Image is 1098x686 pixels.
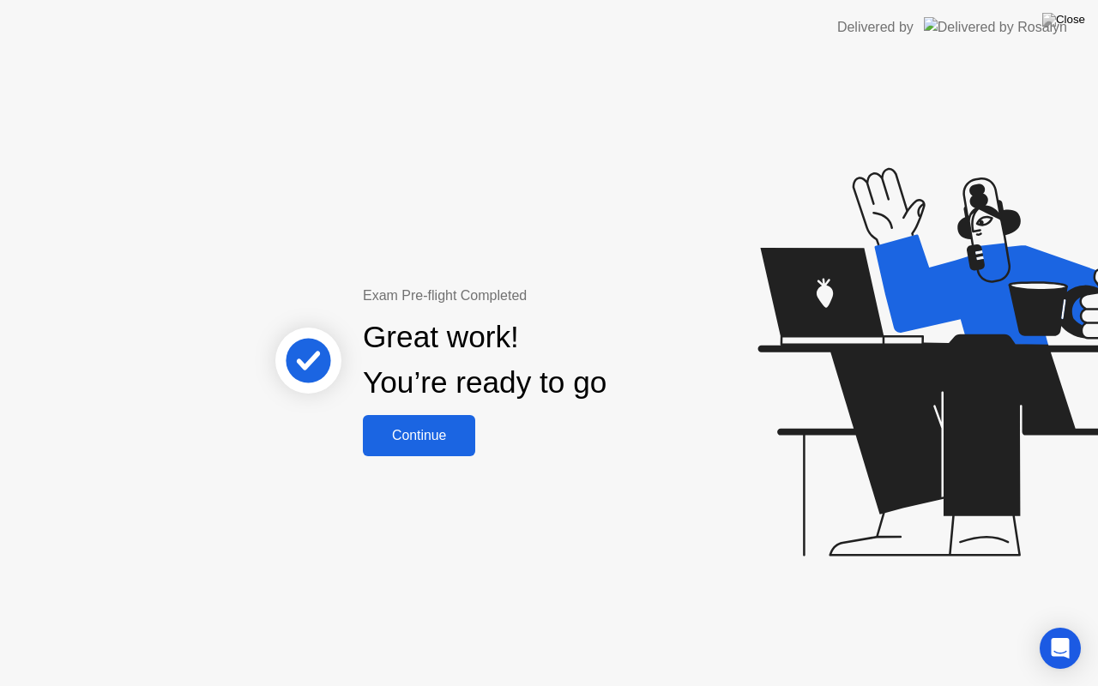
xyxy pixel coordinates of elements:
div: Great work! You’re ready to go [363,315,606,406]
div: Open Intercom Messenger [1040,628,1081,669]
img: Close [1042,13,1085,27]
img: Delivered by Rosalyn [924,17,1067,37]
div: Continue [368,428,470,443]
button: Continue [363,415,475,456]
div: Exam Pre-flight Completed [363,286,717,306]
div: Delivered by [837,17,914,38]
